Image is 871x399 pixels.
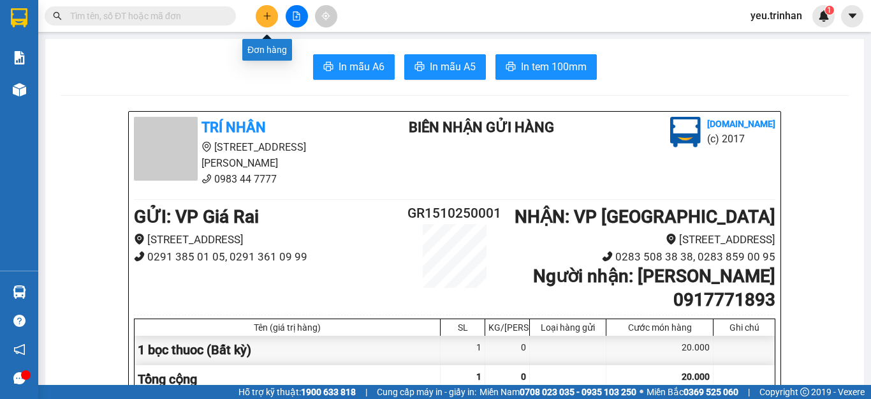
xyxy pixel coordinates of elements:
[70,9,221,23] input: Tìm tên, số ĐT hoặc mã đơn
[684,387,738,397] strong: 0369 525 060
[13,51,26,64] img: solution-icon
[748,385,750,399] span: |
[292,11,301,20] span: file-add
[717,322,772,333] div: Ghi chú
[11,8,27,27] img: logo-vxr
[73,8,138,24] b: TRÍ NHÂN
[321,11,330,20] span: aim
[740,8,812,24] span: yeu.trinhan
[409,119,554,135] b: BIÊN NHẬN GỬI HÀNG
[818,10,830,22] img: icon-new-feature
[707,131,775,147] li: (c) 2017
[13,285,26,299] img: warehouse-icon
[404,54,486,80] button: printerIn mẫu A5
[6,28,243,60] li: [STREET_ADDRESS][PERSON_NAME]
[479,385,636,399] span: Miền Nam
[495,54,597,80] button: printerIn tem 100mm
[53,11,62,20] span: search
[365,385,367,399] span: |
[13,83,26,96] img: warehouse-icon
[521,59,587,75] span: In tem 100mm
[508,231,775,248] li: [STREET_ADDRESS]
[73,63,84,73] span: phone
[135,336,441,365] div: 1 bọc thuoc (Bất kỳ)
[827,6,831,15] span: 1
[847,10,858,22] span: caret-down
[841,5,863,27] button: caret-down
[682,372,710,382] span: 20.000
[134,251,145,262] span: phone
[13,372,26,384] span: message
[134,248,401,266] li: 0291 385 01 05, 0291 361 09 99
[242,39,292,61] div: Đơn hàng
[256,5,278,27] button: plus
[238,385,356,399] span: Hỗ trợ kỹ thuật:
[134,171,371,187] li: 0983 44 7777
[640,389,643,395] span: ⚪️
[476,372,481,382] span: 1
[707,119,775,129] b: [DOMAIN_NAME]
[521,372,526,382] span: 0
[13,315,26,327] span: question-circle
[533,322,603,333] div: Loại hàng gửi
[441,336,485,365] div: 1
[13,343,26,356] span: notification
[414,61,425,73] span: printer
[377,385,476,399] span: Cung cấp máy in - giấy in:
[134,206,259,227] b: GỬI : VP Giá Rai
[520,387,636,397] strong: 0708 023 035 - 0935 103 250
[73,31,84,41] span: environment
[430,59,476,75] span: In mẫu A5
[313,54,395,80] button: printerIn mẫu A6
[606,336,714,365] div: 20.000
[134,231,401,248] li: [STREET_ADDRESS]
[134,234,145,245] span: environment
[533,266,775,310] b: Người nhận : [PERSON_NAME] 0917771893
[401,203,508,224] h2: GR1510250001
[666,234,677,245] span: environment
[488,322,526,333] div: KG/[PERSON_NAME]
[301,387,356,397] strong: 1900 633 818
[339,59,384,75] span: In mẫu A6
[485,336,530,365] div: 0
[6,60,243,76] li: 0983 44 7777
[825,6,834,15] sup: 1
[444,322,481,333] div: SL
[134,139,371,171] li: [STREET_ADDRESS][PERSON_NAME]
[201,142,212,152] span: environment
[263,11,272,20] span: plus
[506,61,516,73] span: printer
[610,322,710,333] div: Cước món hàng
[323,61,333,73] span: printer
[315,5,337,27] button: aim
[602,251,613,262] span: phone
[515,206,775,227] b: NHẬN : VP [GEOGRAPHIC_DATA]
[138,372,197,387] span: Tổng cộng
[670,117,701,147] img: logo.jpg
[800,388,809,396] span: copyright
[138,322,437,333] div: Tên (giá trị hàng)
[508,248,775,266] li: 0283 508 38 38, 0283 859 00 95
[286,5,308,27] button: file-add
[201,174,212,184] span: phone
[647,385,738,399] span: Miền Bắc
[6,95,131,116] b: GỬI : VP Giá Rai
[201,119,266,135] b: TRÍ NHÂN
